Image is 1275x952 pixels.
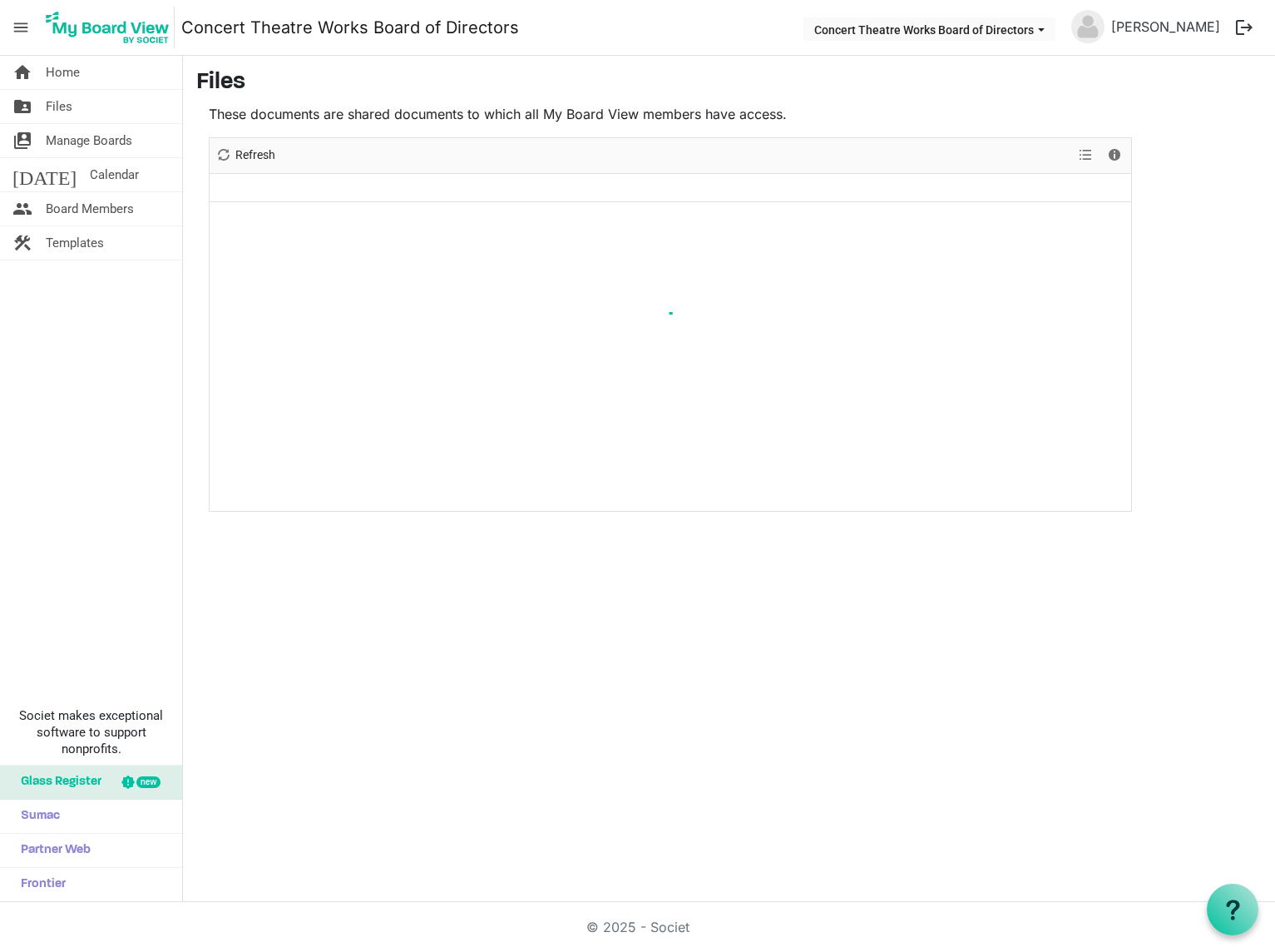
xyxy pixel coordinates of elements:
span: construction [12,226,32,260]
span: Templates [46,226,104,260]
span: Societ makes exceptional software to support nonprofits. [7,707,175,757]
span: Files [46,90,72,123]
img: My Board View Logo [41,7,175,48]
span: Frontier [12,868,66,901]
span: [DATE] [12,158,77,191]
span: folder_shared [12,90,32,123]
span: home [12,56,32,89]
p: These documents are shared documents to which all My Board View members have access. [209,104,1132,124]
span: Calendar [90,158,139,191]
h3: Files [196,69,1262,97]
span: people [12,192,32,226]
span: switch_account [12,124,32,157]
span: Home [46,56,80,89]
img: no-profile-picture.svg [1071,10,1105,43]
span: menu [5,12,37,43]
span: Glass Register [12,766,101,799]
span: Board Members [46,192,134,226]
span: Partner Web [12,834,91,867]
a: [PERSON_NAME] [1105,10,1227,43]
button: Concert Theatre Works Board of Directors dropdownbutton [803,17,1055,41]
button: logout [1227,10,1262,45]
a: Concert Theatre Works Board of Directors [181,11,519,44]
span: Sumac [12,800,60,833]
a: My Board View Logo [41,7,181,48]
span: Manage Boards [46,124,132,157]
div: new [136,776,161,788]
a: © 2025 - Societ [586,919,689,935]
